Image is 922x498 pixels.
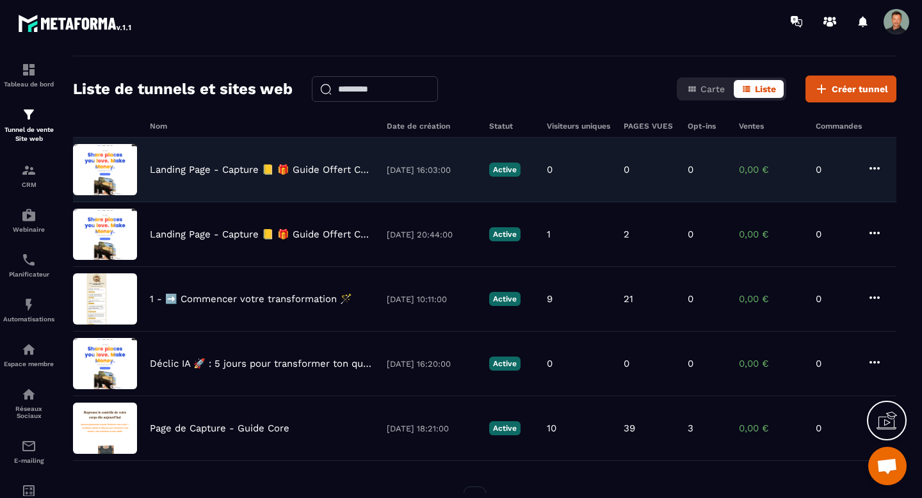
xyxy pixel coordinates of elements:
a: emailemailE-mailing [3,429,54,474]
p: 0,00 € [739,229,803,240]
img: automations [21,207,36,223]
p: Page de Capture - Guide Core [150,422,289,434]
h6: Opt-ins [688,122,726,131]
p: 0 [624,164,629,175]
img: automations [21,297,36,312]
p: 1 - ➡️ Commencer votre transformation 🪄 [150,293,352,305]
p: 0 [688,164,693,175]
a: formationformationTableau de bord [3,52,54,97]
img: email [21,438,36,454]
p: Webinaire [3,226,54,233]
p: 0 [816,358,854,369]
p: 1 [547,229,551,240]
a: schedulerschedulerPlanificateur [3,243,54,287]
p: Active [489,357,521,371]
img: image [73,144,137,195]
p: Déclic IA 🚀 : 5 jours pour transformer ton quotidien [150,358,374,369]
p: 39 [624,422,635,434]
a: formationformationCRM [3,153,54,198]
p: 0 [816,293,854,305]
h6: Ventes [739,122,803,131]
p: 0 [547,164,553,175]
p: Landing Page - Capture 📒 🎁 Guide Offert Core - Copy [150,164,374,175]
p: Planificateur [3,271,54,278]
p: 0 [816,422,854,434]
img: logo [18,12,133,35]
a: social-networksocial-networkRéseaux Sociaux [3,377,54,429]
h6: Commandes [816,122,862,131]
p: Active [489,292,521,306]
p: Tunnel de vente Site web [3,125,54,143]
div: Ouvrir le chat [868,447,907,485]
span: Carte [700,84,725,94]
img: scheduler [21,252,36,268]
p: [DATE] 16:03:00 [387,165,476,175]
p: Tableau de bord [3,81,54,88]
p: Active [489,163,521,177]
p: 0 [816,229,854,240]
img: image [73,273,137,325]
p: E-mailing [3,457,54,464]
h6: Visiteurs uniques [547,122,611,131]
p: 0 [624,358,629,369]
img: image [73,209,137,260]
img: formation [21,107,36,122]
h6: Nom [150,122,374,131]
button: Liste [734,80,784,98]
button: Créer tunnel [805,76,896,102]
img: automations [21,342,36,357]
p: CRM [3,181,54,188]
p: 0 [688,293,693,305]
p: Automatisations [3,316,54,323]
h2: Liste de tunnels et sites web [73,76,293,102]
img: formation [21,62,36,77]
a: automationsautomationsEspace membre [3,332,54,377]
p: Landing Page - Capture 📒 🎁 Guide Offert Core [150,229,374,240]
p: 21 [624,293,633,305]
p: 0,00 € [739,164,803,175]
img: image [73,338,137,389]
p: Espace membre [3,360,54,367]
p: Active [489,227,521,241]
p: 3 [688,422,693,434]
h6: Statut [489,122,534,131]
p: 0,00 € [739,422,803,434]
p: 0 [816,164,854,175]
p: [DATE] 16:20:00 [387,359,476,369]
p: [DATE] 18:21:00 [387,424,476,433]
p: 0,00 € [739,293,803,305]
p: 0 [547,358,553,369]
p: 9 [547,293,553,305]
a: automationsautomationsWebinaire [3,198,54,243]
p: [DATE] 10:11:00 [387,294,476,304]
p: Réseaux Sociaux [3,405,54,419]
img: social-network [21,387,36,402]
p: 0,00 € [739,358,803,369]
span: Créer tunnel [832,83,888,95]
a: automationsautomationsAutomatisations [3,287,54,332]
a: formationformationTunnel de vente Site web [3,97,54,153]
span: Liste [755,84,776,94]
img: image [73,403,137,454]
img: formation [21,163,36,178]
p: [DATE] 20:44:00 [387,230,476,239]
h6: Date de création [387,122,476,131]
p: 0 [688,358,693,369]
button: Carte [679,80,732,98]
p: 10 [547,422,556,434]
p: 0 [688,229,693,240]
p: Active [489,421,521,435]
p: 2 [624,229,629,240]
h6: PAGES VUES [624,122,675,131]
